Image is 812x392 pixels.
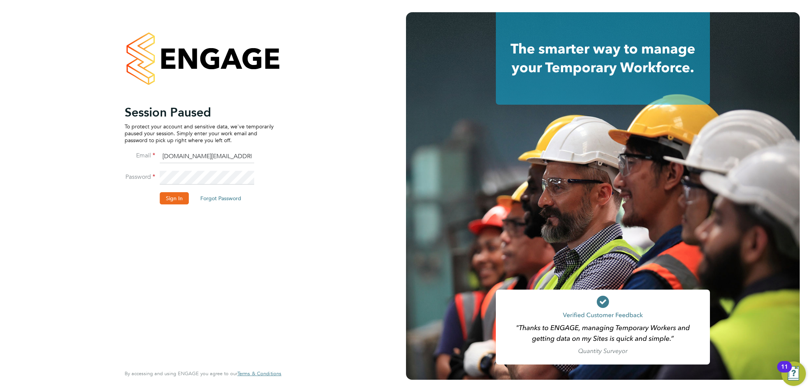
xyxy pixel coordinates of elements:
label: Email [125,152,155,160]
label: Password [125,173,155,181]
p: To protect your account and sensitive data, we've temporarily paused your session. Simply enter y... [125,123,274,144]
a: Terms & Conditions [237,371,281,377]
button: Sign In [160,192,189,204]
button: Forgot Password [194,192,247,204]
div: 11 [781,367,788,377]
input: Enter your work email... [160,150,254,164]
h2: Session Paused [125,105,274,120]
span: By accessing and using ENGAGE you agree to our [125,370,281,377]
button: Open Resource Center, 11 new notifications [781,361,806,386]
span: Terms & Conditions [237,370,281,377]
